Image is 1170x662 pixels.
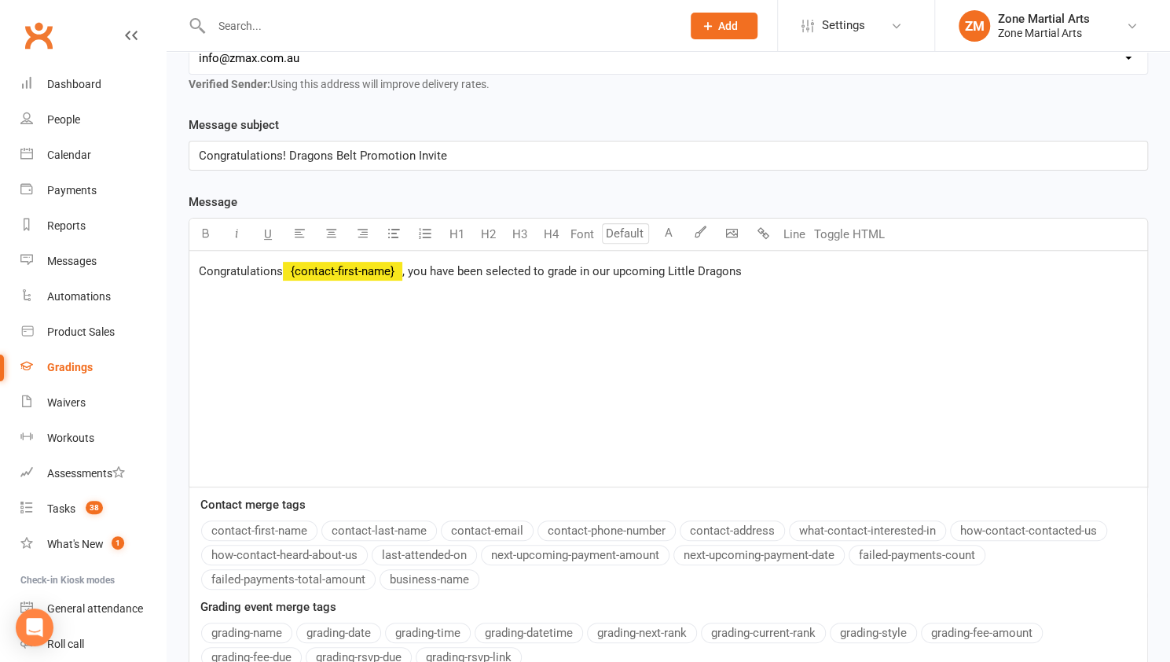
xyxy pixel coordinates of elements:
[321,520,437,541] button: contact-last-name
[47,149,91,161] div: Calendar
[20,527,166,562] a: What's New1
[199,149,447,163] span: Congratulations! Dragons Belt Promotion Invite
[20,627,166,662] a: Roll call
[20,314,166,350] a: Product Sales
[718,20,738,32] span: Add
[20,456,166,491] a: Assessments
[199,264,283,278] span: Congratulations
[475,623,583,643] button: grading-datetime
[950,520,1107,541] button: how-contact-contacted-us
[587,623,697,643] button: grading-next-rank
[20,591,166,627] a: General attendance kiosk mode
[380,569,479,590] button: business-name
[20,491,166,527] a: Tasks 38
[567,219,598,250] button: Font
[822,8,865,43] span: Settings
[402,264,742,278] span: , you have been selected to grade in our upcoming Little Dragons
[47,113,80,126] div: People
[47,255,97,267] div: Messages
[830,623,917,643] button: grading-style
[19,16,58,55] a: Clubworx
[20,244,166,279] a: Messages
[779,219,810,250] button: Line
[47,602,143,615] div: General attendance
[20,173,166,208] a: Payments
[385,623,471,643] button: grading-time
[481,545,669,565] button: next-upcoming-payment-amount
[112,536,124,550] span: 1
[849,545,985,565] button: failed-payments-count
[47,432,94,444] div: Workouts
[47,290,111,303] div: Automations
[537,520,676,541] button: contact-phone-number
[207,15,670,37] input: Search...
[47,396,86,409] div: Waivers
[691,13,757,39] button: Add
[998,26,1090,40] div: Zone Martial Arts
[47,538,104,550] div: What's New
[189,193,237,211] label: Message
[189,116,279,134] label: Message subject
[201,623,292,643] button: grading-name
[20,421,166,456] a: Workouts
[998,12,1090,26] div: Zone Martial Arts
[47,325,115,338] div: Product Sales
[189,78,490,90] span: Using this address will improve delivery rates.
[441,520,534,541] button: contact-email
[200,598,336,616] label: Grading event merge tags
[504,219,535,250] button: H3
[372,545,477,565] button: last-attended-on
[602,223,649,244] input: Default
[20,138,166,173] a: Calendar
[201,520,317,541] button: contact-first-name
[47,467,125,480] div: Assessments
[189,78,270,90] strong: Verified Sender:
[16,609,53,646] div: Open Intercom Messenger
[472,219,504,250] button: H2
[47,78,101,90] div: Dashboard
[201,545,368,565] button: how-contact-heard-about-us
[921,623,1043,643] button: grading-fee-amount
[296,623,381,643] button: grading-date
[47,184,97,197] div: Payments
[252,219,284,250] button: U
[20,67,166,102] a: Dashboard
[20,350,166,385] a: Gradings
[20,385,166,421] a: Waivers
[200,495,306,514] label: Contact merge tags
[264,227,272,241] span: U
[47,502,75,515] div: Tasks
[441,219,472,250] button: H1
[810,219,889,250] button: Toggle HTML
[47,219,86,232] div: Reports
[535,219,567,250] button: H4
[47,361,93,373] div: Gradings
[680,520,785,541] button: contact-address
[47,638,84,650] div: Roll call
[653,219,684,250] button: A
[959,10,990,42] div: ZM
[86,501,103,514] span: 38
[789,520,946,541] button: what-contact-interested-in
[20,102,166,138] a: People
[701,623,826,643] button: grading-current-rank
[201,569,376,590] button: failed-payments-total-amount
[673,545,845,565] button: next-upcoming-payment-date
[20,279,166,314] a: Automations
[20,208,166,244] a: Reports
